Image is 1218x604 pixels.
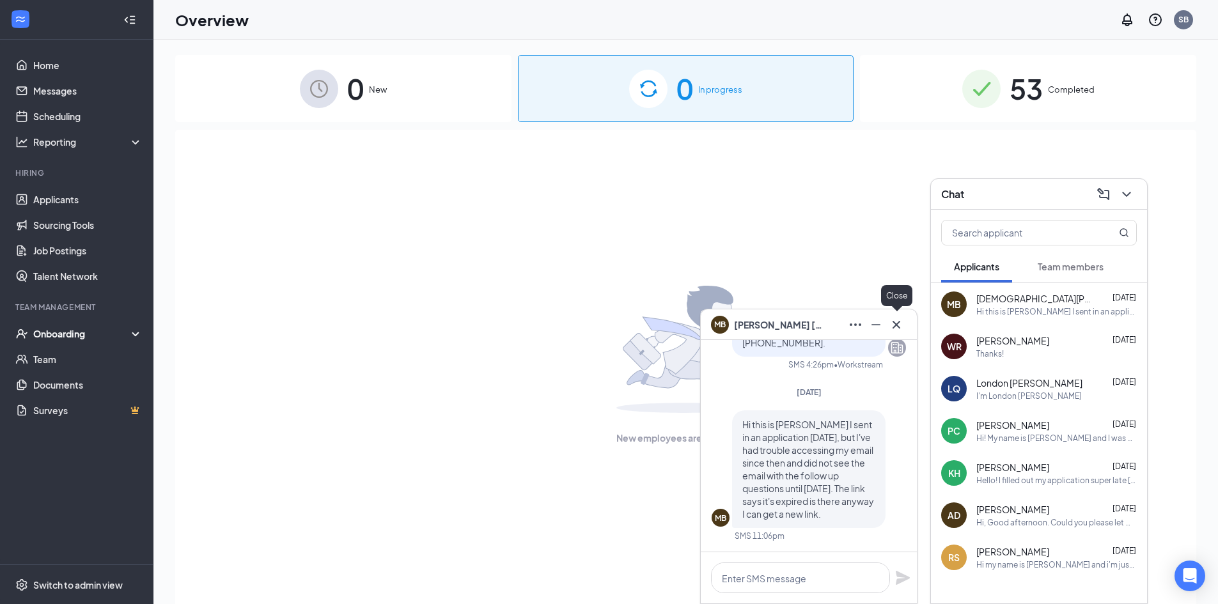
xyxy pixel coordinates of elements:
[889,340,905,355] svg: Company
[976,461,1049,474] span: [PERSON_NAME]
[735,530,785,541] div: SMS 11:06pm
[33,578,123,591] div: Switch to admin view
[33,52,143,78] a: Home
[948,467,960,479] div: KH
[1038,261,1104,272] span: Team members
[948,551,960,564] div: RS
[33,78,143,104] a: Messages
[1096,187,1111,202] svg: ComposeMessage
[886,314,907,335] button: Cross
[1113,504,1136,513] span: [DATE]
[15,167,140,178] div: Hiring
[15,327,28,340] svg: UserCheck
[976,306,1137,317] div: Hi this is [PERSON_NAME] I sent in an application [DATE], but I've had trouble accessing my email...
[1048,83,1095,96] span: Completed
[1113,377,1136,387] span: [DATE]
[976,559,1137,570] div: Hi my name is [PERSON_NAME] and i'm just checking in with my application
[947,340,962,353] div: WR
[33,263,143,289] a: Talent Network
[698,83,742,96] span: In progress
[1116,184,1137,205] button: ChevronDown
[1119,228,1129,238] svg: MagnifyingGlass
[15,302,140,313] div: Team Management
[1010,66,1043,111] span: 53
[734,318,824,332] span: [PERSON_NAME] [PERSON_NAME]
[676,66,693,111] span: 0
[616,431,755,445] span: New employees are on their way
[954,261,999,272] span: Applicants
[941,187,964,201] h3: Chat
[948,382,960,395] div: LQ
[1120,12,1135,27] svg: Notifications
[15,578,28,591] svg: Settings
[1148,12,1163,27] svg: QuestionInfo
[1178,14,1189,25] div: SB
[14,13,27,26] svg: WorkstreamLogo
[33,212,143,238] a: Sourcing Tools
[895,570,910,585] svg: Plane
[33,398,143,423] a: SurveysCrown
[976,433,1137,444] div: Hi! My name is [PERSON_NAME] and I was wondering if you saw my application on the [DATE]?
[788,359,834,370] div: SMS 4:26pm
[1113,335,1136,345] span: [DATE]
[33,136,143,148] div: Reporting
[715,513,726,523] div: MB
[33,327,132,340] div: Onboarding
[848,317,863,332] svg: Ellipses
[976,419,1049,431] span: [PERSON_NAME]
[976,475,1137,486] div: Hello! I filled out my application super late [DATE] night so I just wanted to check to see if yo...
[1175,561,1205,591] div: Open Intercom Messenger
[742,419,874,520] span: Hi this is [PERSON_NAME] I sent in an application [DATE], but I've had trouble accessing my email...
[123,13,136,26] svg: Collapse
[976,376,1082,389] span: London [PERSON_NAME]
[33,187,143,212] a: Applicants
[33,104,143,129] a: Scheduling
[1113,461,1136,471] span: [DATE]
[1113,293,1136,302] span: [DATE]
[1093,184,1114,205] button: ComposeMessage
[976,348,1004,359] div: Thanks!
[797,387,822,397] span: [DATE]
[942,221,1093,245] input: Search applicant
[33,372,143,398] a: Documents
[976,503,1049,516] span: [PERSON_NAME]
[948,424,960,437] div: PC
[33,346,143,372] a: Team
[175,9,249,31] h1: Overview
[1113,546,1136,555] span: [DATE]
[889,317,904,332] svg: Cross
[976,517,1137,528] div: Hi, Good afternoon. Could you please let me know if the store at the spout spring flowery branch ...
[834,359,883,370] span: • Workstream
[369,83,387,96] span: New
[976,391,1082,401] div: I'm London [PERSON_NAME]
[866,314,886,335] button: Minimize
[976,545,1049,558] span: [PERSON_NAME]
[976,292,1091,305] span: [DEMOGRAPHIC_DATA][PERSON_NAME]
[881,285,912,306] div: Close
[947,298,961,311] div: MB
[347,66,364,111] span: 0
[845,314,866,335] button: Ellipses
[948,509,960,522] div: AD
[1113,419,1136,429] span: [DATE]
[15,136,28,148] svg: Analysis
[868,317,884,332] svg: Minimize
[1119,187,1134,202] svg: ChevronDown
[976,334,1049,347] span: [PERSON_NAME]
[33,238,143,263] a: Job Postings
